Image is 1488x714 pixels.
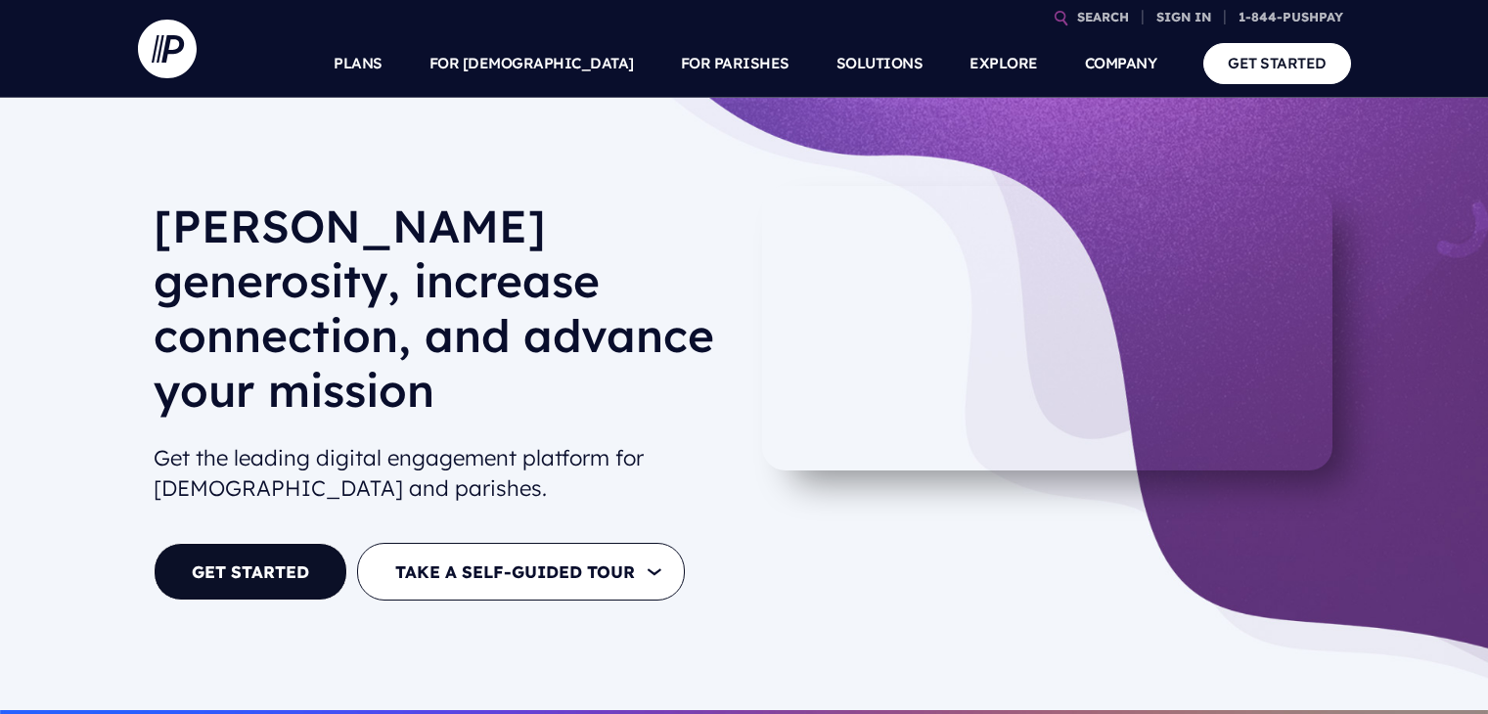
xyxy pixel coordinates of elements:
[1203,43,1351,83] a: GET STARTED
[154,435,729,512] h2: Get the leading digital engagement platform for [DEMOGRAPHIC_DATA] and parishes.
[357,543,685,601] button: TAKE A SELF-GUIDED TOUR
[969,29,1038,98] a: EXPLORE
[429,29,634,98] a: FOR [DEMOGRAPHIC_DATA]
[334,29,383,98] a: PLANS
[1085,29,1157,98] a: COMPANY
[154,199,729,433] h1: [PERSON_NAME] generosity, increase connection, and advance your mission
[836,29,924,98] a: SOLUTIONS
[154,543,347,601] a: GET STARTED
[681,29,789,98] a: FOR PARISHES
